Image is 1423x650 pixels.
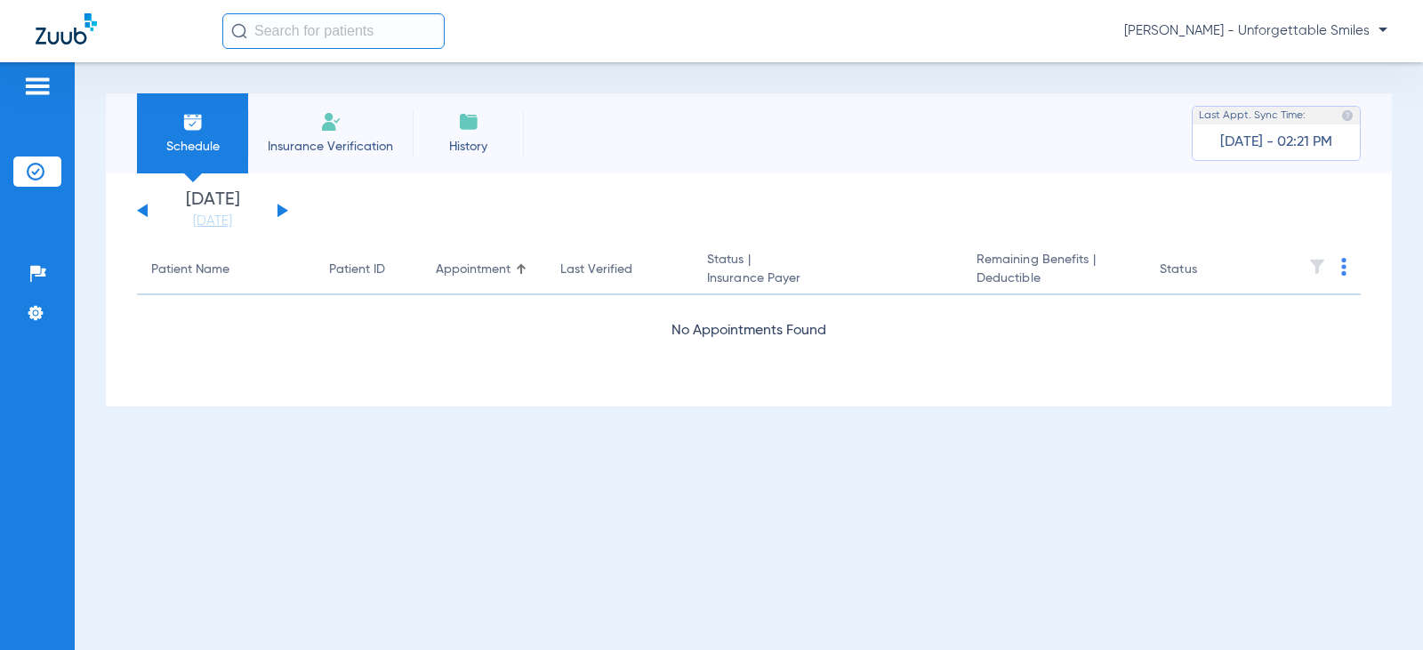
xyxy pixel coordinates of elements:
span: Schedule [150,138,235,156]
li: [DATE] [159,191,266,230]
img: filter.svg [1308,258,1326,276]
div: Patient ID [329,261,407,279]
span: Insurance Payer [707,269,948,288]
div: Patient ID [329,261,385,279]
img: hamburger-icon [23,76,52,97]
div: Patient Name [151,261,229,279]
th: Status | [693,245,962,295]
img: Search Icon [231,23,247,39]
div: Last Verified [560,261,632,279]
img: Manual Insurance Verification [320,111,342,132]
img: group-dot-blue.svg [1341,258,1347,276]
img: last sync help info [1341,109,1354,122]
div: No Appointments Found [137,320,1361,342]
span: [DATE] - 02:21 PM [1220,133,1332,151]
th: Status [1146,245,1266,295]
div: Appointment [436,261,511,279]
th: Remaining Benefits | [962,245,1146,295]
span: Deductible [977,269,1131,288]
input: Search for patients [222,13,445,49]
img: History [458,111,479,132]
img: Zuub Logo [36,13,97,44]
span: [PERSON_NAME] - Unforgettable Smiles [1124,22,1387,40]
div: Last Verified [560,261,679,279]
span: Insurance Verification [261,138,399,156]
span: History [426,138,511,156]
a: [DATE] [159,213,266,230]
img: Schedule [182,111,204,132]
span: Last Appt. Sync Time: [1199,107,1306,124]
div: Appointment [436,261,532,279]
div: Patient Name [151,261,301,279]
